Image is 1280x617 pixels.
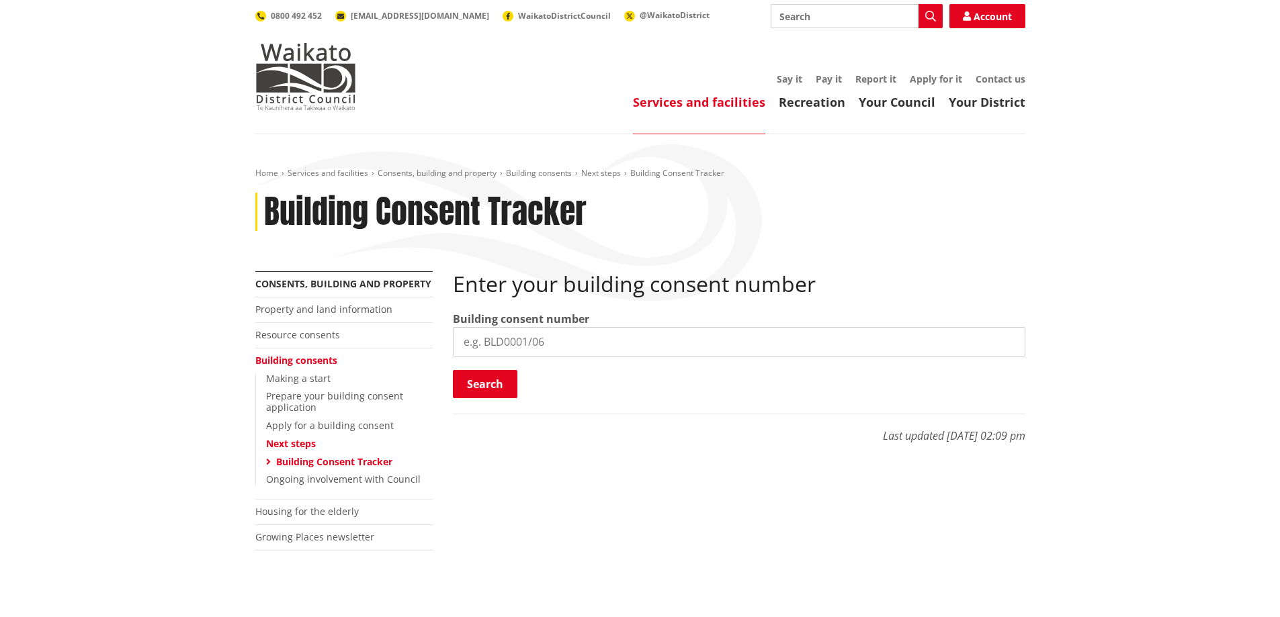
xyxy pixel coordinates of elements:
a: Housing for the elderly [255,505,359,518]
a: Account [949,4,1025,28]
input: Search input [771,4,943,28]
a: Recreation [779,94,845,110]
img: Waikato District Council - Te Kaunihera aa Takiwaa o Waikato [255,43,356,110]
span: WaikatoDistrictCouncil [518,10,611,21]
a: Consents, building and property [378,167,497,179]
a: Home [255,167,278,179]
a: Building Consent Tracker [276,455,392,468]
span: @WaikatoDistrict [640,9,710,21]
a: Building consents [506,167,572,179]
a: Services and facilities [288,167,368,179]
a: Resource consents [255,328,340,341]
a: Contact us [976,73,1025,85]
span: Building Consent Tracker [630,167,724,179]
a: Making a start [266,372,331,385]
a: Services and facilities [633,94,765,110]
a: Property and land information [255,303,392,316]
a: Pay it [816,73,842,85]
a: Apply for a building consent [266,419,394,432]
a: Prepare your building consent application [266,389,403,414]
a: Growing Places newsletter [255,530,374,543]
a: Ongoing involvement with Council [266,473,421,485]
label: Building consent number [453,311,589,327]
a: Apply for it [910,73,962,85]
iframe: Messenger Launcher [1218,561,1267,609]
nav: breadcrumb [255,168,1025,179]
a: Your District [949,94,1025,110]
a: Your Council [859,94,935,110]
span: [EMAIL_ADDRESS][DOMAIN_NAME] [351,10,489,21]
p: Last updated [DATE] 02:09 pm [453,414,1025,444]
a: 0800 492 452 [255,10,322,21]
a: Report it [855,73,896,85]
a: @WaikatoDistrict [624,9,710,21]
a: Next steps [581,167,621,179]
span: 0800 492 452 [271,10,322,21]
a: [EMAIL_ADDRESS][DOMAIN_NAME] [335,10,489,21]
input: e.g. BLD0001/06 [453,327,1025,357]
a: Say it [777,73,802,85]
a: WaikatoDistrictCouncil [503,10,611,21]
a: Next steps [266,437,316,450]
a: Building consents [255,354,337,367]
h2: Enter your building consent number [453,271,1025,297]
h1: Building Consent Tracker [264,193,587,232]
button: Search [453,370,517,398]
a: Consents, building and property [255,277,431,290]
